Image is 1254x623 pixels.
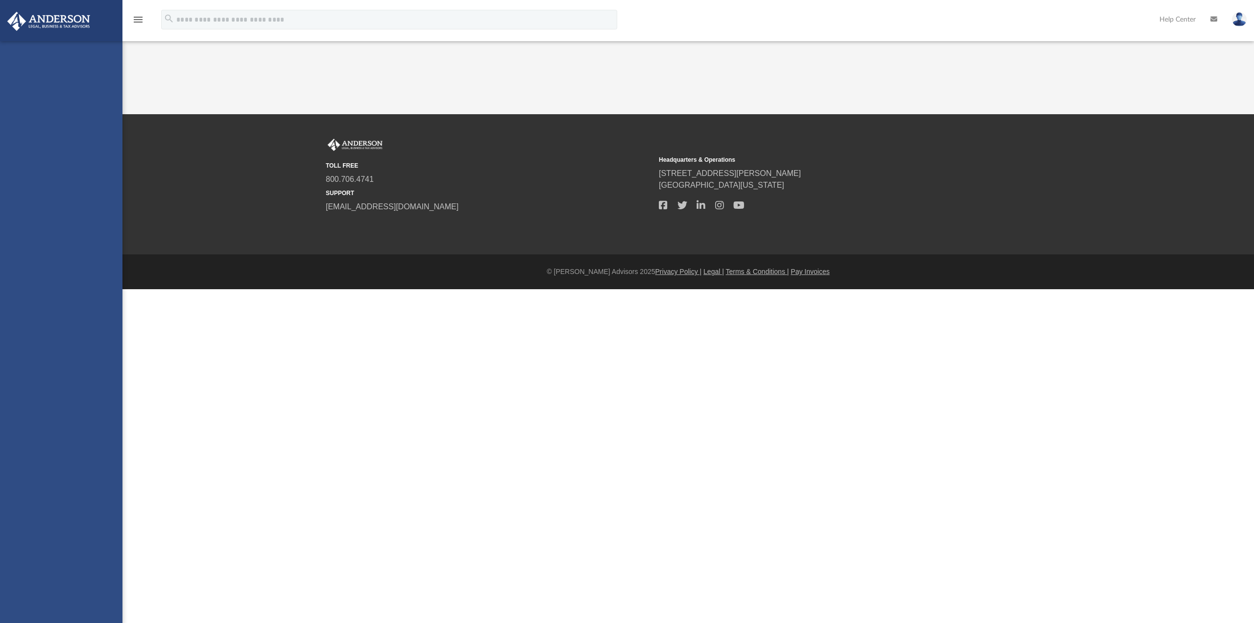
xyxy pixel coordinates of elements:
[132,14,144,25] i: menu
[4,12,93,31] img: Anderson Advisors Platinum Portal
[326,202,458,211] a: [EMAIL_ADDRESS][DOMAIN_NAME]
[726,268,789,275] a: Terms & Conditions |
[122,267,1254,277] div: © [PERSON_NAME] Advisors 2025
[659,155,985,164] small: Headquarters & Operations
[326,139,385,151] img: Anderson Advisors Platinum Portal
[655,268,702,275] a: Privacy Policy |
[326,175,374,183] a: 800.706.4741
[659,169,801,177] a: [STREET_ADDRESS][PERSON_NAME]
[326,189,652,198] small: SUPPORT
[703,268,724,275] a: Legal |
[132,19,144,25] a: menu
[791,268,829,275] a: Pay Invoices
[326,161,652,170] small: TOLL FREE
[164,13,174,24] i: search
[659,181,784,189] a: [GEOGRAPHIC_DATA][US_STATE]
[1232,12,1247,26] img: User Pic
